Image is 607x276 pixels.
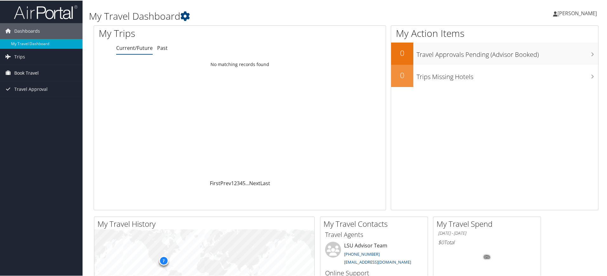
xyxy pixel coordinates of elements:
span: Trips [14,48,25,64]
h2: My Travel Spend [437,218,541,229]
span: Dashboards [14,23,40,38]
a: [PERSON_NAME] [553,3,603,22]
h1: My Trips [99,26,259,39]
a: 2 [234,179,237,186]
h3: Travel Approvals Pending (Advisor Booked) [417,46,598,58]
tspan: 0% [484,255,490,259]
span: $0 [438,238,444,245]
a: [PHONE_NUMBER] [344,251,380,256]
li: LSU Advisor Team [322,241,426,267]
a: First [210,179,220,186]
span: Book Travel [14,64,39,80]
h2: 0 [391,69,413,80]
h6: Total [438,238,536,245]
h1: My Travel Dashboard [89,9,432,22]
td: No matching records found [94,58,386,70]
a: 4 [240,179,243,186]
h3: Travel Agents [325,230,423,239]
a: Prev [220,179,231,186]
a: Past [157,44,168,51]
a: Current/Future [116,44,153,51]
h2: My Travel History [97,218,314,229]
a: [EMAIL_ADDRESS][DOMAIN_NAME] [344,259,411,264]
h2: My Travel Contacts [324,218,428,229]
a: Next [249,179,260,186]
a: 3 [237,179,240,186]
span: … [245,179,249,186]
a: 1 [231,179,234,186]
img: airportal-logo.png [14,4,77,19]
a: 5 [243,179,245,186]
a: 0Trips Missing Hotels [391,64,598,86]
span: Travel Approval [14,81,48,97]
h1: My Action Items [391,26,598,39]
h3: Trips Missing Hotels [417,69,598,81]
span: [PERSON_NAME] [557,9,597,16]
div: 7 [159,255,168,265]
h2: 0 [391,47,413,58]
h6: [DATE] - [DATE] [438,230,536,236]
a: Last [260,179,270,186]
a: 0Travel Approvals Pending (Advisor Booked) [391,42,598,64]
